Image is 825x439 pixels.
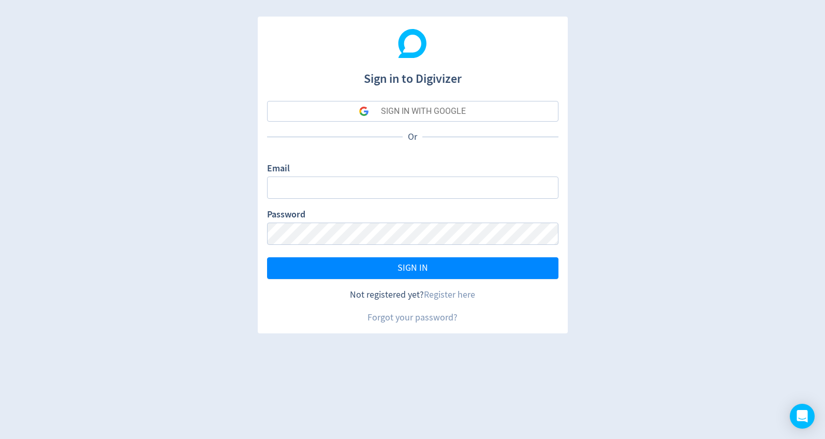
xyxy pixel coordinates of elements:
[367,312,458,324] a: Forgot your password?
[267,208,305,223] label: Password
[398,29,427,58] img: Digivizer Logo
[790,404,815,429] div: Open Intercom Messenger
[267,257,558,279] button: SIGN IN
[424,289,475,301] a: Register here
[403,130,422,143] p: Or
[381,101,466,122] div: SIGN IN WITH GOOGLE
[397,264,428,273] span: SIGN IN
[267,162,290,177] label: Email
[267,288,558,301] div: Not registered yet?
[267,61,558,88] h1: Sign in to Digivizer
[267,101,558,122] button: SIGN IN WITH GOOGLE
